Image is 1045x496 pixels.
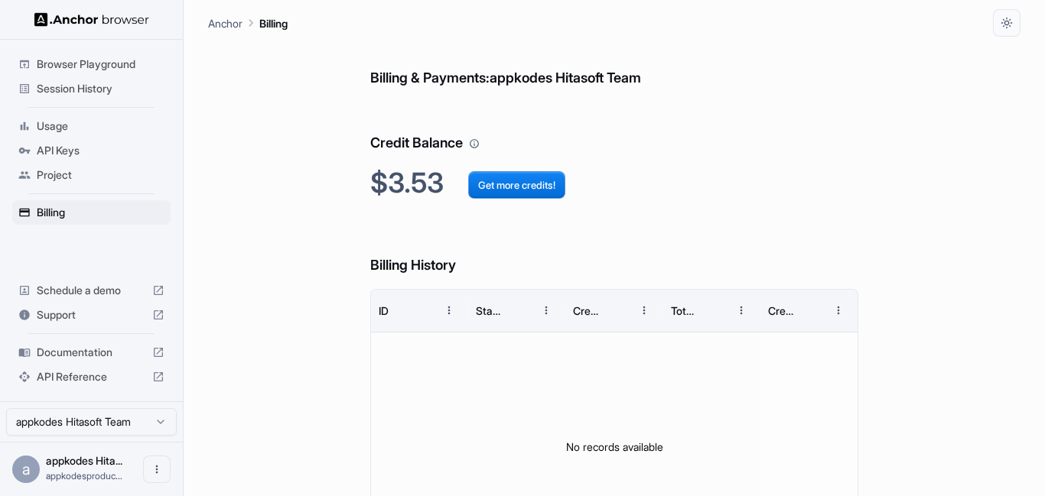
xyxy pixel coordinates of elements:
div: a [12,455,40,483]
p: Anchor [208,15,243,31]
div: Project [12,163,171,187]
span: Support [37,307,146,323]
p: Billing [259,15,288,31]
div: Credits [573,304,601,317]
button: Menu [532,297,560,324]
div: Support [12,303,171,327]
div: Documentation [12,340,171,365]
span: Browser Playground [37,57,164,72]
button: Menu [825,297,852,324]
button: Menu [728,297,755,324]
div: Browser Playground [12,52,171,76]
h6: Billing History [370,224,858,277]
span: API Reference [37,369,146,384]
h6: Credit Balance [370,102,858,154]
button: Open menu [143,455,171,483]
nav: breadcrumb [208,15,288,31]
span: Usage [37,118,164,134]
span: Session History [37,81,164,96]
span: API Keys [37,143,164,158]
span: appkodesproduct@gmail.com [46,470,122,481]
div: Session History [12,76,171,101]
span: Schedule a demo [37,283,146,298]
img: Anchor Logo [34,12,149,27]
div: ID [379,304,389,317]
div: Status [476,304,503,317]
div: Billing [12,200,171,225]
span: Billing [37,205,164,220]
button: Sort [505,297,532,324]
h6: Billing & Payments: appkodes Hitasoft Team [370,37,858,89]
button: Menu [630,297,658,324]
button: Sort [603,297,630,324]
div: Created [768,304,796,317]
button: Get more credits! [468,171,565,199]
div: Schedule a demo [12,278,171,303]
div: API Reference [12,365,171,389]
span: Project [37,167,164,183]
h2: $3.53 [370,167,858,199]
div: Total Cost [671,304,698,317]
button: Sort [797,297,825,324]
span: Documentation [37,345,146,360]
svg: Your credit balance will be consumed as you use the API. Visit the usage page to view a breakdown... [469,138,480,149]
button: Sort [700,297,728,324]
button: Menu [435,297,463,324]
div: API Keys [12,138,171,163]
button: Sort [408,297,435,324]
span: appkodes Hitasoft [46,454,122,467]
div: Usage [12,114,171,138]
